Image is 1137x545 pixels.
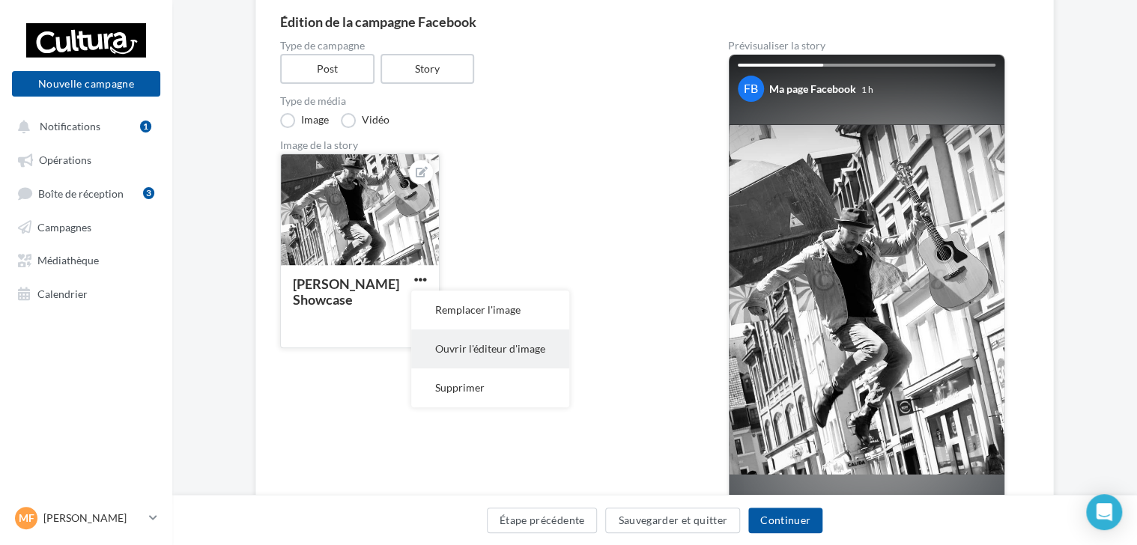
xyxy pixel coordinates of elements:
a: Campagnes [9,213,163,240]
label: Post [280,54,375,84]
span: Opérations [39,153,91,166]
button: Étape précédente [487,508,598,533]
button: Supprimer [411,368,569,407]
div: [PERSON_NAME] Showcase [293,275,399,308]
label: Story [380,54,475,84]
span: MF [19,511,34,526]
div: 1 h [861,83,873,96]
button: Continuer [748,508,822,533]
button: Notifications 1 [9,112,157,139]
div: Ma page Facebook [769,82,856,97]
a: MF [PERSON_NAME] [12,504,160,532]
a: Médiathèque [9,246,163,272]
a: Calendrier [9,279,163,306]
img: Your Facebook story preview [729,125,1004,475]
div: 3 [143,187,154,199]
label: Vidéo [341,113,389,128]
button: Remplacer l'image [411,290,569,329]
a: Boîte de réception3 [9,179,163,207]
button: Ouvrir l'éditeur d'image [411,329,569,368]
div: Open Intercom Messenger [1086,494,1122,530]
div: Édition de la campagne Facebook [280,15,1029,28]
div: Prévisualiser la story [728,40,1005,51]
a: Opérations [9,145,163,172]
div: Image de la story [280,140,680,150]
label: Image [280,113,329,128]
div: 1 [140,121,151,133]
p: [PERSON_NAME] [43,511,143,526]
button: Sauvegarder et quitter [605,508,740,533]
div: FB [738,76,764,102]
button: Nouvelle campagne [12,71,160,97]
label: Type de campagne [280,40,680,51]
span: Campagnes [37,220,91,233]
span: Notifications [40,120,100,133]
span: Boîte de réception [38,186,124,199]
span: Calendrier [37,287,88,299]
label: Type de média [280,96,680,106]
span: Médiathèque [37,254,99,267]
